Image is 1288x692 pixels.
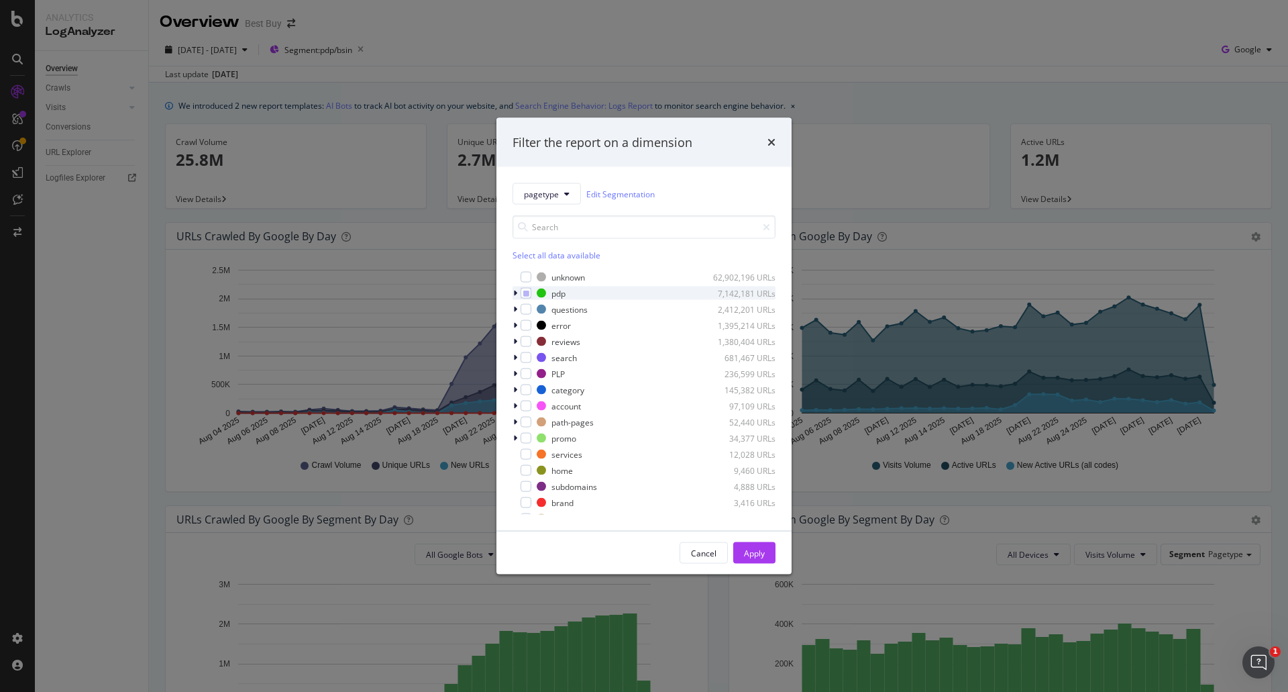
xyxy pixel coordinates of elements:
[513,134,692,151] div: Filter the report on a dimension
[551,448,582,460] div: services
[551,303,588,315] div: questions
[551,319,571,331] div: error
[744,547,765,558] div: Apply
[710,497,775,508] div: 3,416 URLs
[710,352,775,363] div: 681,467 URLs
[551,432,576,444] div: promo
[710,464,775,476] div: 9,460 URLs
[1242,646,1275,679] iframe: Intercom live chat
[551,400,581,411] div: account
[710,432,775,444] div: 34,377 URLs
[551,352,577,363] div: search
[710,416,775,428] div: 52,440 URLs
[524,188,559,199] span: pagetype
[551,336,580,347] div: reviews
[496,117,792,575] div: modal
[551,513,605,524] div: discover-learn
[691,547,716,558] div: Cancel
[733,542,775,564] button: Apply
[710,287,775,299] div: 7,142,181 URLs
[710,513,775,524] div: 973 URLs
[551,481,597,492] div: subdomains
[551,368,565,379] div: PLP
[767,134,775,151] div: times
[551,287,566,299] div: pdp
[710,400,775,411] div: 97,109 URLs
[551,384,584,395] div: category
[1270,646,1281,657] span: 1
[710,384,775,395] div: 145,382 URLs
[513,250,775,261] div: Select all data available
[710,336,775,347] div: 1,380,404 URLs
[551,497,574,508] div: brand
[551,271,585,283] div: unknown
[710,271,775,283] div: 62,902,196 URLs
[586,187,655,201] a: Edit Segmentation
[710,303,775,315] div: 2,412,201 URLs
[710,448,775,460] div: 12,028 URLs
[551,464,573,476] div: home
[710,481,775,492] div: 4,888 URLs
[513,215,775,239] input: Search
[551,416,594,428] div: path-pages
[710,368,775,379] div: 236,599 URLs
[680,542,728,564] button: Cancel
[710,319,775,331] div: 1,395,214 URLs
[513,183,581,205] button: pagetype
